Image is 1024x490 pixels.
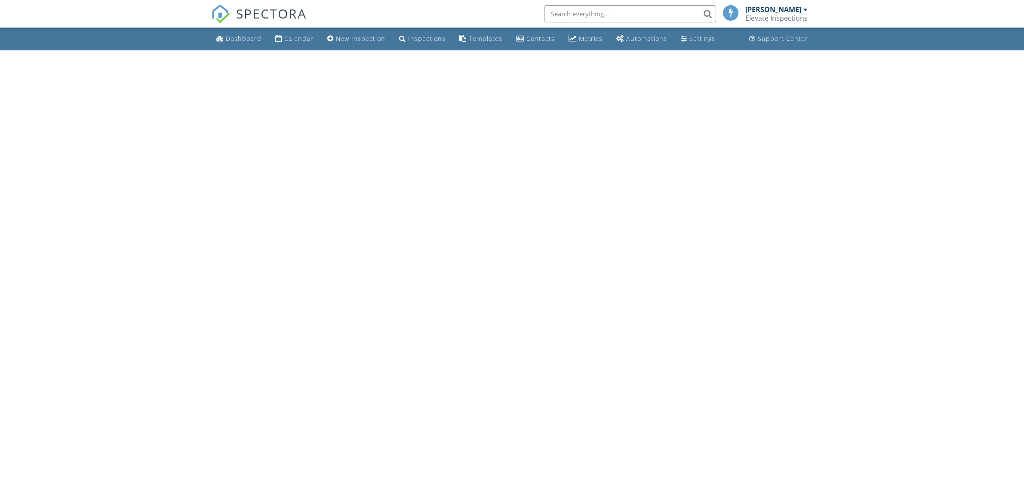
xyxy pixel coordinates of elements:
[613,31,670,47] a: Automations (Basic)
[746,31,812,47] a: Support Center
[284,34,314,43] div: Calendar
[213,31,265,47] a: Dashboard
[226,34,261,43] div: Dashboard
[745,5,801,14] div: [PERSON_NAME]
[211,12,307,30] a: SPECTORA
[456,31,506,47] a: Templates
[544,5,716,22] input: Search everything...
[745,14,808,22] div: Elevate Inspections
[689,34,715,43] div: Settings
[513,31,558,47] a: Contacts
[626,34,667,43] div: Automations
[526,34,555,43] div: Contacts
[272,31,317,47] a: Calendar
[758,34,808,43] div: Support Center
[408,34,446,43] div: Inspections
[236,4,307,22] span: SPECTORA
[469,34,502,43] div: Templates
[324,31,389,47] a: New Inspection
[677,31,719,47] a: Settings
[579,34,603,43] div: Metrics
[211,4,230,23] img: The Best Home Inspection Software - Spectora
[565,31,606,47] a: Metrics
[336,34,385,43] div: New Inspection
[396,31,449,47] a: Inspections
